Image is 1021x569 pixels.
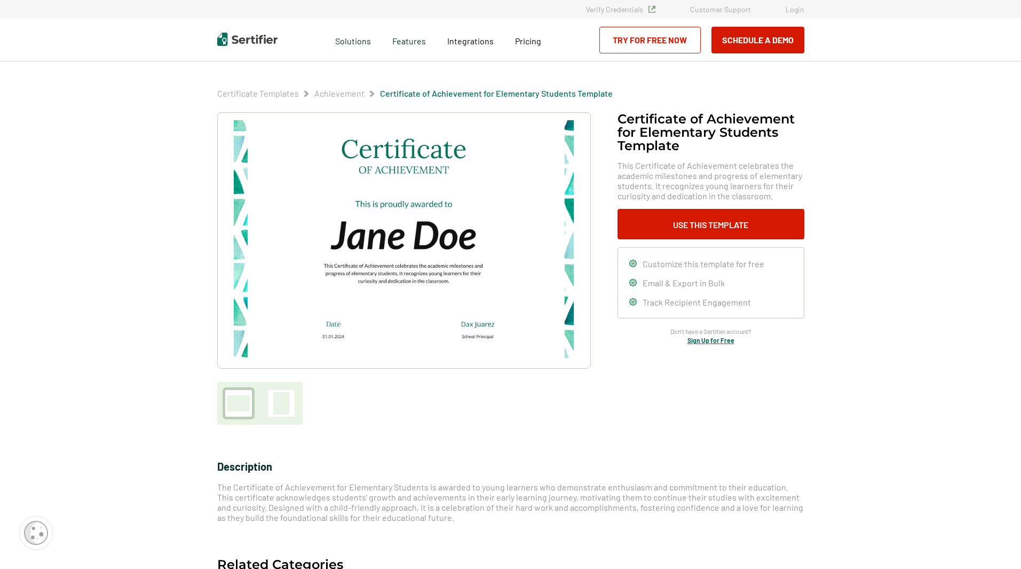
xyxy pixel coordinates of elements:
[968,518,1021,569] iframe: Chat Widget
[380,88,613,99] span: Certificate of Achievement for Elementary Students Template
[515,33,541,46] a: Pricing
[618,112,804,152] h1: Certificate of Achievement for Elementary Students Template
[711,27,804,53] button: Schedule a Demo
[314,88,365,98] a: Achievement
[670,326,751,337] span: Don’t have a Sertifier account?
[234,120,573,361] img: Certificate of Achievement for Elementary Students Template
[648,6,655,13] img: Verified
[687,337,734,344] a: Sign Up for Free
[618,209,804,239] button: Use This Template
[447,33,494,46] a: Integrations
[24,521,48,545] img: Cookie Popup Icon
[618,160,804,201] span: This Certificate of Achievement celebrates the academic milestones and progress of elementary stu...
[392,33,426,46] span: Features
[586,5,655,14] a: Verify Credentials
[786,5,804,14] a: Login
[643,278,725,288] span: Email & Export in Bulk
[690,5,751,14] a: Customer Support
[217,88,299,98] a: Certificate Templates
[217,88,613,99] div: Breadcrumb
[380,88,613,98] a: Certificate of Achievement for Elementary Students Template
[217,482,803,523] span: The Certificate of Achievement for Elementary Students is awarded to young learners who demonstra...
[447,36,494,46] span: Integrations
[217,460,272,473] span: Description
[643,297,751,307] span: Track Recipient Engagement
[217,33,278,46] img: Sertifier | Digital Credentialing Platform
[599,27,701,53] a: Try for Free Now
[335,33,371,46] span: Solutions
[515,36,541,46] span: Pricing
[217,88,299,99] span: Certificate Templates
[643,259,764,269] span: Customize this template for free
[314,88,365,99] span: Achievement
